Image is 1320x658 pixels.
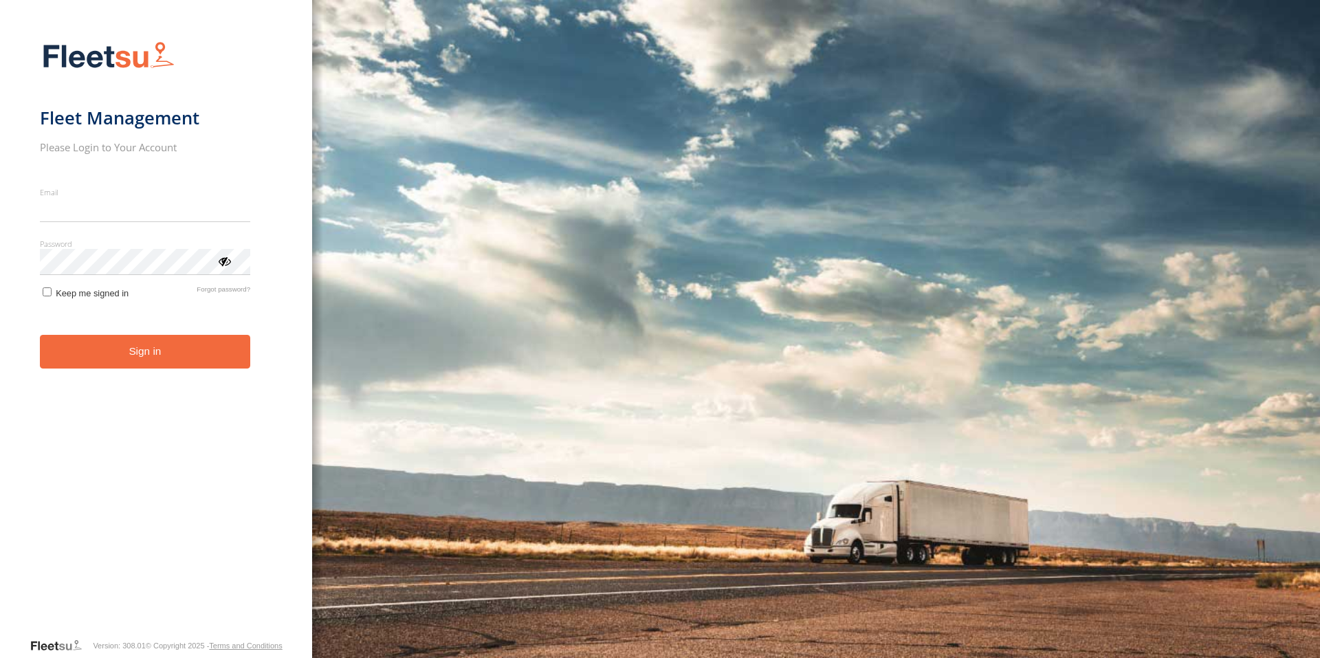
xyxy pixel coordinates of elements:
[56,288,129,298] span: Keep me signed in
[197,285,250,298] a: Forgot password?
[40,107,251,129] h1: Fleet Management
[217,254,231,267] div: ViewPassword
[30,639,93,652] a: Visit our Website
[146,641,283,650] div: © Copyright 2025 -
[40,335,251,369] button: Sign in
[40,140,251,154] h2: Please Login to Your Account
[40,239,251,249] label: Password
[43,287,52,296] input: Keep me signed in
[209,641,282,650] a: Terms and Conditions
[40,187,251,197] label: Email
[40,33,273,637] form: main
[40,39,177,74] img: Fleetsu
[93,641,145,650] div: Version: 308.01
